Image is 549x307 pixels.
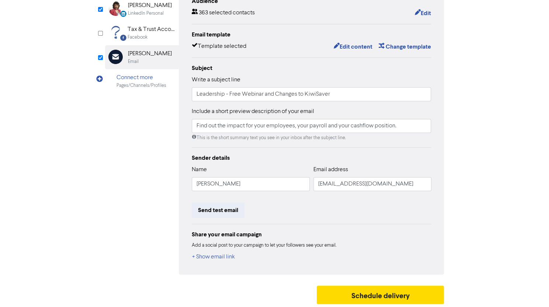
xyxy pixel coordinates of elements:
div: Sender details [192,153,431,162]
img: Facebook [108,25,123,40]
button: Schedule delivery [317,286,444,304]
div: LinkedIn Personal [128,10,164,17]
button: Edit content [333,42,372,52]
iframe: Chat Widget [512,272,549,307]
label: Email address [313,165,348,174]
div: Connect more [117,73,166,82]
div: Pages/Channels/Profiles [117,82,166,89]
button: Edit [414,8,431,18]
div: Tax & Trust Accountants [128,25,175,34]
img: LinkedinPersonal [108,1,123,16]
button: Send test email [192,202,244,218]
div: Facebook [128,34,147,41]
label: Name [192,165,207,174]
label: Write a subject line [192,75,240,84]
div: [PERSON_NAME] [128,49,172,58]
div: Connect morePages/Channels/Profiles [105,69,179,93]
label: Include a short preview description of your email [192,107,314,116]
div: Add a social post to your campaign to let your followers see your email. [192,242,431,249]
div: This is the short summary text you see in your inbox after the subject line. [192,134,431,141]
div: [PERSON_NAME]Email [105,45,179,69]
div: Share your email campaign [192,230,431,239]
div: Facebook Tax & Trust AccountantsFacebook [105,21,179,45]
button: Change template [378,42,431,52]
button: + Show email link [192,252,235,262]
div: Email [128,58,139,65]
div: Email template [192,30,431,39]
div: 363 selected contacts [192,8,255,18]
div: [PERSON_NAME] [128,1,172,10]
div: Template selected [192,42,246,52]
div: Subject [192,64,431,73]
